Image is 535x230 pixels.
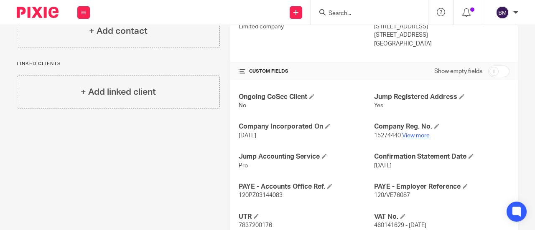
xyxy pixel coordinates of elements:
[374,133,401,139] span: 15274440
[17,7,59,18] img: Pixie
[89,25,148,38] h4: + Add contact
[374,192,410,198] span: 120/VE76087
[496,6,509,19] img: svg%3E
[328,10,403,18] input: Search
[374,122,510,131] h4: Company Reg. No.
[374,23,510,31] p: [STREET_ADDRESS]
[239,93,374,101] h4: Ongoing CoSec Client
[374,182,510,191] h4: PAYE - Employer Reference
[239,152,374,161] h4: Jump Accounting Service
[402,133,430,139] a: View more
[81,86,156,99] h4: + Add linked client
[374,163,392,169] span: [DATE]
[434,67,482,76] label: Show empty fields
[374,93,510,101] h4: Jump Registered Address
[239,68,374,75] h4: CUSTOM FIELDS
[374,212,510,221] h4: VAT No.
[374,222,426,228] span: 460141629 - [DATE]
[239,133,256,139] span: [DATE]
[17,61,220,67] p: Linked clients
[374,40,510,48] p: [GEOGRAPHIC_DATA]
[374,103,383,109] span: Yes
[239,122,374,131] h4: Company Incorporated On
[239,212,374,221] h4: UTR
[374,31,510,39] p: [STREET_ADDRESS]
[239,23,374,31] p: Limited company
[374,152,510,161] h4: Confirmation Statement Date
[239,222,272,228] span: 7837200176
[239,163,248,169] span: Pro
[239,192,283,198] span: 120PZ03144083
[239,182,374,191] h4: PAYE - Accounts Office Ref.
[239,103,246,109] span: No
